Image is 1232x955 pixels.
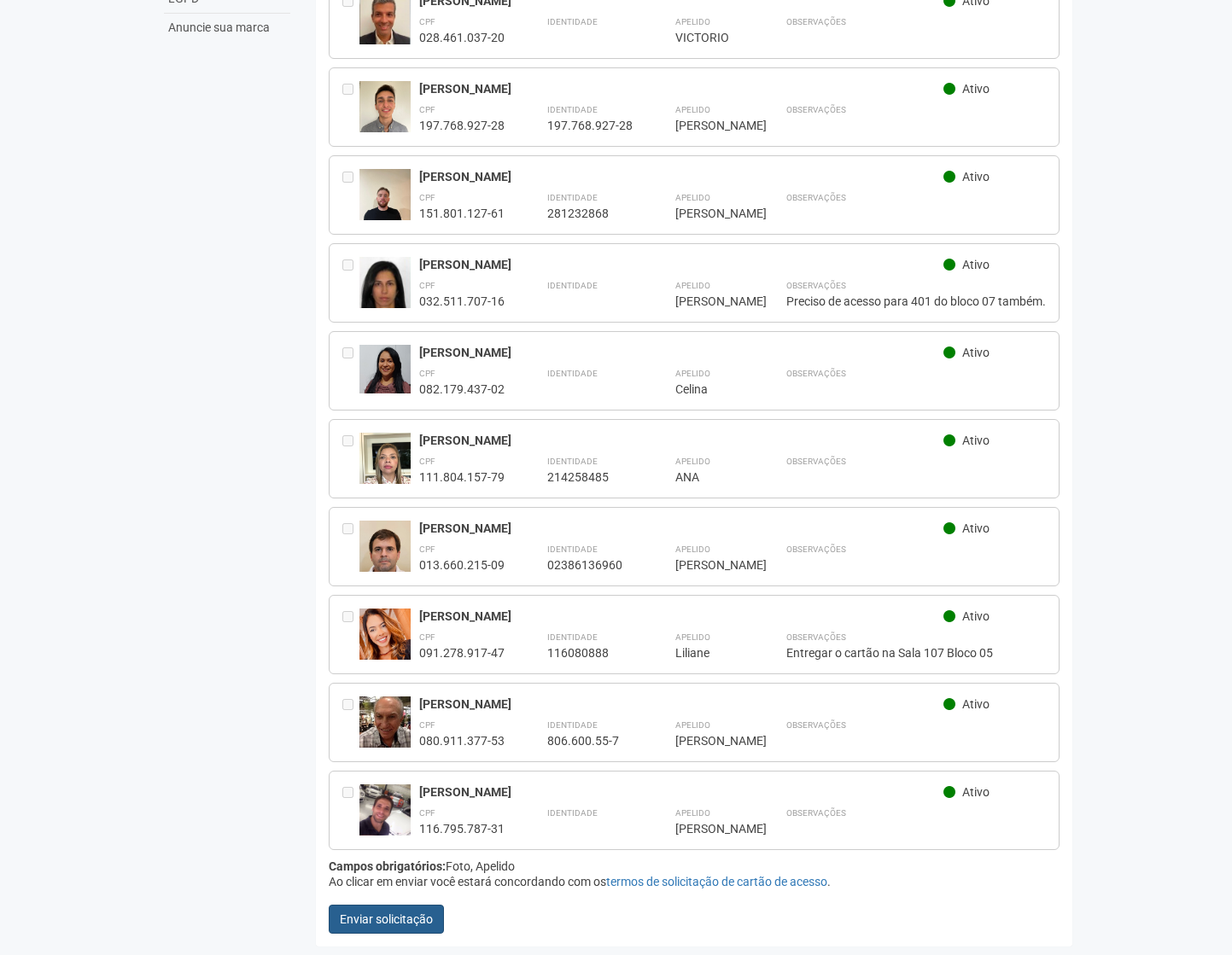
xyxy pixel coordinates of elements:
strong: Identidade [547,193,598,202]
img: user.jpg [359,609,411,673]
strong: Identidade [547,369,598,378]
div: 111.804.157-79 [419,469,505,485]
div: 116080888 [547,645,633,661]
strong: Identidade [547,457,598,466]
div: Foto, Apelido [329,859,1060,874]
strong: CPF [419,17,435,26]
strong: Campos obrigatórios: [329,859,446,873]
strong: Observações [786,281,846,290]
span: Ativo [962,521,990,535]
strong: Identidade [547,105,598,114]
strong: Apelido [675,544,710,554]
strong: Apelido [675,193,710,202]
strong: CPF [419,808,435,818]
div: VICTORIO [675,30,744,45]
strong: CPF [419,369,435,378]
div: ANA [675,469,744,485]
div: Entre em contato com a Aministração para solicitar o cancelamento ou 2a via [342,609,359,661]
strong: Apelido [675,17,710,26]
strong: Observações [786,193,846,202]
img: user.jpg [359,257,411,324]
strong: CPF [419,720,435,730]
strong: Identidade [547,17,598,26]
span: Ativo [962,346,990,359]
div: 214258485 [547,469,633,485]
strong: Identidade [547,281,598,290]
strong: Observações [786,632,846,642]
div: Liliane [675,645,744,661]
div: [PERSON_NAME] [419,433,944,448]
div: Ao clicar em enviar você estará concordando com os . [329,874,1060,889]
div: [PERSON_NAME] [675,118,744,133]
div: Celina [675,381,744,397]
div: 197.768.927-28 [547,118,633,133]
strong: Apelido [675,720,710,730]
div: Preciso de acesso para 401 do bloco 07 também. [786,294,1047,309]
div: [PERSON_NAME] [675,294,744,309]
strong: Apelido [675,808,710,818]
img: user.jpg [359,169,411,237]
div: [PERSON_NAME] [419,345,944,360]
strong: CPF [419,632,435,642]
div: Entre em contato com a Aministração para solicitar o cancelamento ou 2a via [342,345,359,397]
strong: CPF [419,457,435,466]
img: user.jpg [359,784,411,836]
div: [PERSON_NAME] [419,521,944,536]
strong: Apelido [675,105,710,114]
div: 116.795.787-31 [419,821,505,836]
div: 028.461.037-20 [419,30,505,45]
span: Ativo [962,170,990,183]
div: 082.179.437-02 [419,381,505,397]
div: 013.660.215-09 [419,557,505,573]
div: [PERSON_NAME] [419,784,944,800]
strong: Identidade [547,720,598,730]
strong: Observações [786,369,846,378]
strong: CPF [419,105,435,114]
div: [PERSON_NAME] [675,206,744,221]
span: Ativo [962,82,990,96]
img: user.jpg [359,433,411,501]
div: 281232868 [547,206,633,221]
strong: Observações [786,457,846,466]
div: [PERSON_NAME] [419,169,944,184]
strong: Observações [786,544,846,554]
div: [PERSON_NAME] [419,257,944,272]
strong: Observações [786,17,846,26]
div: [PERSON_NAME] [419,81,944,96]
strong: Observações [786,808,846,818]
a: termos de solicitação de cartão de acesso [606,875,827,888]
strong: Observações [786,105,846,114]
strong: Apelido [675,457,710,466]
div: [PERSON_NAME] [419,609,944,624]
div: 032.511.707-16 [419,294,505,309]
div: Entre em contato com a Aministração para solicitar o cancelamento ou 2a via [342,521,359,573]
strong: CPF [419,281,435,290]
div: Entregar o cartão na Sala 107 Bloco 05 [786,645,1047,661]
strong: Identidade [547,544,598,554]
div: Entre em contato com a Aministração para solicitar o cancelamento ou 2a via [342,433,359,485]
span: Ativo [962,697,990,711]
div: [PERSON_NAME] [675,557,744,573]
div: Entre em contato com a Aministração para solicitar o cancelamento ou 2a via [342,696,359,748]
div: Entre em contato com a Aministração para solicitar o cancelamento ou 2a via [342,169,359,221]
img: user.jpg [359,81,411,149]
div: 080.911.377-53 [419,733,505,748]
div: Entre em contato com a Aministração para solicitar o cancelamento ou 2a via [342,784,359,836]
strong: Identidade [547,808,598,818]
img: user.jpg [359,345,411,393]
div: Entre em contato com a Aministração para solicitar o cancelamento ou 2a via [342,81,359,133]
div: 806.600.55-7 [547,733,633,748]
img: user.jpg [359,696,411,748]
div: 197.768.927-28 [419,118,505,133]
a: Anuncie sua marca [164,14,290,42]
div: [PERSON_NAME] [419,696,944,712]
div: [PERSON_NAME] [675,733,744,748]
div: Entre em contato com a Aministração para solicitar o cancelamento ou 2a via [342,257,359,309]
strong: CPF [419,544,435,554]
div: 151.801.127-61 [419,206,505,221]
strong: CPF [419,193,435,202]
img: user.jpg [359,521,411,589]
strong: Apelido [675,281,710,290]
span: Ativo [962,258,990,271]
div: 02386136960 [547,557,633,573]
